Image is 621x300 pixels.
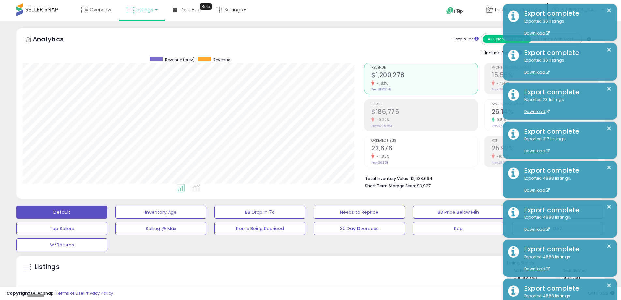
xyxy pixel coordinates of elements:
[136,7,153,13] span: Listings
[16,238,107,251] button: W/Returns
[495,118,506,122] small: 0.81%
[413,206,504,219] button: BB Price Below Min
[214,222,305,235] button: Items Being Repriced
[519,136,612,154] div: Exported 317 listings.
[180,7,201,13] span: DataHub
[519,57,612,76] div: Exported 36 listings.
[446,7,454,15] i: Get Help
[365,176,409,181] b: Total Inventory Value:
[365,174,593,182] li: $1,638,694
[519,97,612,115] div: Exported 23 listings.
[371,66,478,70] span: Revenue
[524,227,550,232] a: Download
[492,66,598,70] span: Profit [PERSON_NAME]
[371,103,478,106] span: Profit
[371,161,388,165] small: Prev: 26,858
[374,81,388,86] small: -1.83%
[165,57,195,63] span: Revenue (prev)
[492,124,509,128] small: Prev: 25.93%
[606,46,612,54] button: ×
[606,242,612,250] button: ×
[519,284,612,293] div: Export complete
[606,281,612,290] button: ×
[115,222,206,235] button: Selling @ Max
[115,206,206,219] button: Inventory Age
[314,206,405,219] button: Needs to Reprice
[7,290,30,296] strong: Copyright
[606,203,612,211] button: ×
[519,205,612,215] div: Export complete
[606,124,612,133] button: ×
[213,57,230,63] span: Revenue
[524,70,550,75] a: Download
[371,124,392,128] small: Prev: $205,754
[454,8,463,14] span: Help
[16,206,107,219] button: Default
[519,166,612,175] div: Export complete
[519,87,612,97] div: Export complete
[453,36,479,42] div: Totals For
[371,139,478,143] span: Ordered Items
[371,71,478,80] h2: $1,200,278
[519,9,612,18] div: Export complete
[492,103,598,106] span: Avg. Buybox Share
[492,71,598,80] h2: 15.56%
[524,266,550,272] a: Download
[413,222,504,235] button: Reg
[35,262,60,272] h5: Listings
[519,214,612,233] div: Exported 4888 listings.
[492,87,508,91] small: Prev: 16.83%
[524,187,550,193] a: Download
[33,35,76,45] h5: Analytics
[492,161,509,165] small: Prev: 28.92%
[200,3,212,10] div: Tooltip anchor
[371,145,478,153] h2: 23,676
[16,222,107,235] button: Top Sellers
[371,87,392,91] small: Prev: $1,222,712
[606,7,612,15] button: ×
[492,145,598,153] h2: 25.92%
[365,183,416,189] b: Short Term Storage Fees:
[519,48,612,57] div: Export complete
[562,275,580,280] label: Archived
[519,127,612,136] div: Export complete
[483,35,531,43] button: All Selected Listings
[371,108,478,117] h2: $186,775
[519,18,612,37] div: Exported 36 listings.
[519,175,612,194] div: Exported 4888 listings.
[495,7,537,13] span: Trade Evolution US
[417,183,431,189] span: $3,927
[495,154,510,159] small: -10.37%
[492,139,598,143] span: ROI
[441,2,476,21] a: Help
[476,49,530,56] div: Include Returns
[524,148,550,154] a: Download
[214,206,305,219] button: BB Drop in 7d
[606,85,612,93] button: ×
[513,275,537,280] label: Out of Stock
[374,154,389,159] small: -11.85%
[606,164,612,172] button: ×
[314,222,405,235] button: 30 Day Decrease
[374,118,389,122] small: -9.22%
[519,254,612,272] div: Exported 4888 listings.
[524,109,550,114] a: Download
[524,30,550,36] a: Download
[90,7,111,13] span: Overview
[7,291,113,297] div: seller snap | |
[519,245,612,254] div: Export complete
[492,108,598,117] h2: 26.14%
[495,81,509,86] small: -7.55%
